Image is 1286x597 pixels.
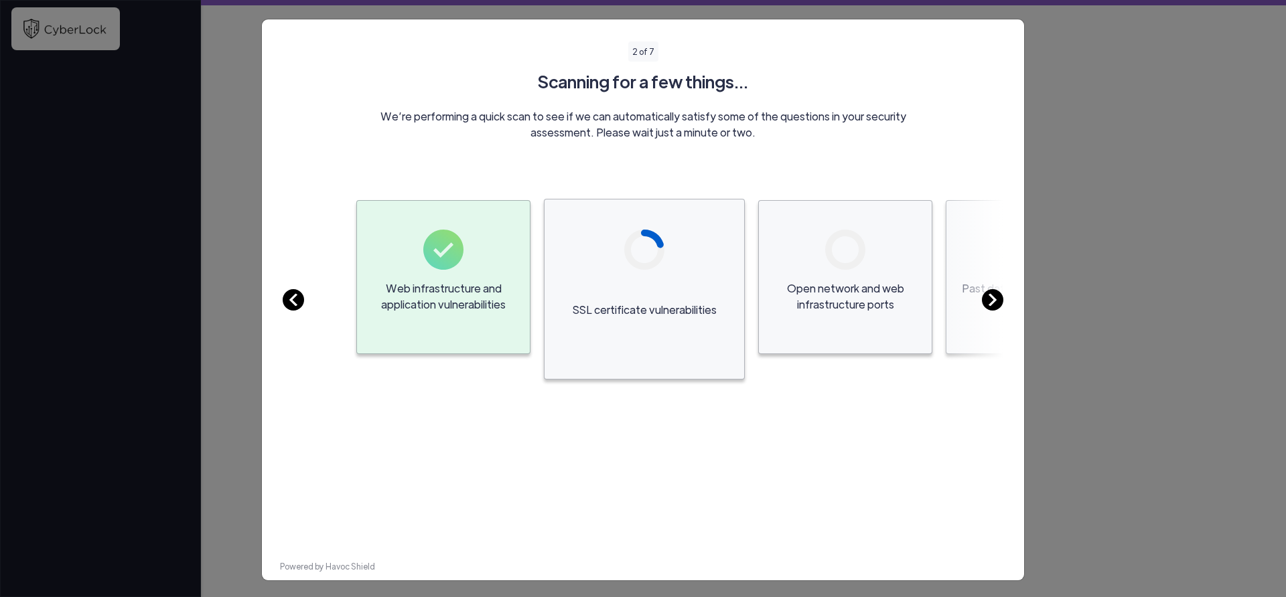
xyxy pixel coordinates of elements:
p: We’re performing a quick scan to see if we can automatically satisfy some of the questions in you... [373,108,914,141]
img: dropdown-arrow.svg [982,289,1003,311]
h3: Scanning for a few things... [283,69,1003,94]
div: Powered by Havoc Shield [272,552,1014,580]
p: Open network and web infrastructure ports [770,280,921,313]
img: check-mark.svg [423,230,463,270]
img: dropdown-arrow.svg [283,289,304,311]
iframe: Chat Widget [1063,452,1286,597]
p: SSL certificate vulnerabilities [555,302,733,318]
p: Web infrastructure and application vulnerabilities [368,280,519,313]
p: 2 of 7 [628,41,658,62]
p: Past data breaches and dark web mentions [957,280,1109,313]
